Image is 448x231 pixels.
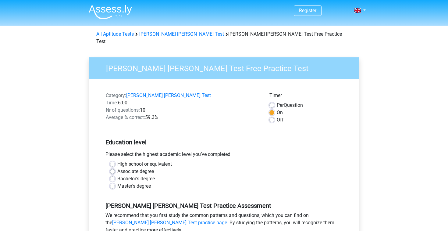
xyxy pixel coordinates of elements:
label: Question [277,102,303,109]
div: [PERSON_NAME] [PERSON_NAME] Test Free Practice Test [94,31,354,45]
span: Time: [106,100,118,106]
a: [PERSON_NAME] [PERSON_NAME] Test practice page [112,220,227,226]
span: Nr of questions: [106,107,140,113]
img: Assessly [89,5,132,19]
h5: [PERSON_NAME] [PERSON_NAME] Test Practice Assessment [105,202,343,209]
div: 6:00 [101,99,265,106]
a: [PERSON_NAME] [PERSON_NAME] Test [126,92,211,98]
label: High school or equivalent [117,161,172,168]
div: 59.3% [101,114,265,121]
label: On [277,109,283,116]
div: 10 [101,106,265,114]
a: All Aptitude Tests [96,31,134,37]
label: Off [277,116,284,124]
span: Category: [106,92,126,98]
a: [PERSON_NAME] [PERSON_NAME] Test [139,31,224,37]
span: Average % correct: [106,114,145,120]
h3: [PERSON_NAME] [PERSON_NAME] Test Free Practice Test [99,61,354,73]
h5: Education level [105,136,343,148]
label: Associate degree [117,168,154,175]
div: Please select the highest academic level you’ve completed. [101,151,347,161]
a: Register [299,8,316,13]
label: Bachelor's degree [117,175,155,182]
span: Per [277,102,284,108]
label: Master's degree [117,182,151,190]
div: Timer [269,92,342,102]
